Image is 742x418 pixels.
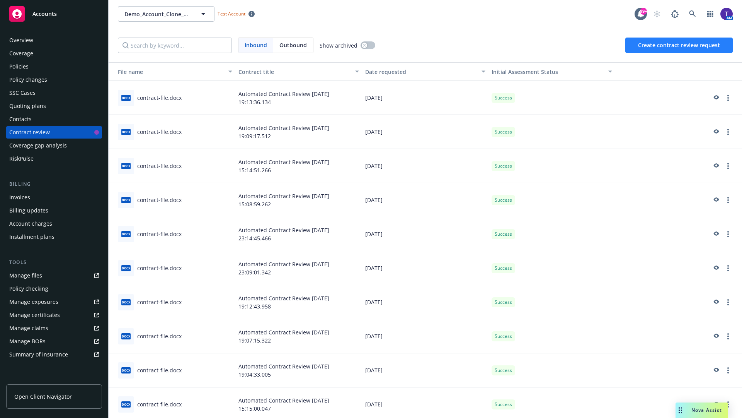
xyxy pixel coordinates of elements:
[235,149,362,183] div: Automated Contract Review [DATE] 15:14:51.266
[235,62,362,81] button: Contract title
[137,366,182,374] div: contract-file.docx
[6,322,102,334] a: Manage claims
[492,68,604,76] div: Toggle SortBy
[6,231,102,243] a: Installment plans
[9,218,52,230] div: Account charges
[6,74,102,86] a: Policy changes
[121,367,131,373] span: docx
[6,296,102,308] a: Manage exposures
[362,353,489,387] div: [DATE]
[9,296,58,308] div: Manage exposures
[214,10,258,18] span: Test Account
[9,113,32,125] div: Contacts
[6,335,102,348] a: Manage BORs
[676,403,685,418] div: Drag to move
[6,152,102,165] a: RiskPulse
[723,298,733,307] a: more
[362,183,489,217] div: [DATE]
[137,264,182,272] div: contract-file.docx
[9,139,67,152] div: Coverage gap analysis
[9,100,46,112] div: Quoting plans
[9,47,33,60] div: Coverage
[112,68,224,76] div: Toggle SortBy
[121,129,131,135] span: docx
[495,265,512,272] span: Success
[124,10,191,18] span: Demo_Account_Clone_QA_CR_Tests_Client
[362,285,489,319] div: [DATE]
[6,309,102,321] a: Manage certificates
[9,152,34,165] div: RiskPulse
[235,285,362,319] div: Automated Contract Review [DATE] 19:12:43.958
[6,139,102,152] a: Coverage gap analysis
[362,217,489,251] div: [DATE]
[112,68,224,76] div: File name
[720,8,733,20] img: photo
[6,60,102,73] a: Policies
[238,68,351,76] div: Contract title
[235,115,362,149] div: Automated Contract Review [DATE] 19:09:17.512
[121,401,131,407] span: docx
[362,319,489,353] div: [DATE]
[625,38,733,53] button: Create contract review request
[121,95,131,101] span: docx
[14,392,72,401] span: Open Client Navigator
[495,401,512,408] span: Success
[6,259,102,266] div: Tools
[492,68,558,75] span: Initial Assessment Status
[9,126,50,139] div: Contract review
[723,195,733,205] a: more
[273,38,313,53] span: Outbound
[6,204,102,217] a: Billing updates
[235,81,362,115] div: Automated Contract Review [DATE] 19:13:36.134
[711,264,720,273] a: preview
[649,6,665,22] a: Start snowing
[495,231,512,238] span: Success
[6,376,102,384] div: Analytics hub
[137,332,182,340] div: contract-file.docx
[723,127,733,137] a: more
[9,60,29,73] div: Policies
[9,335,46,348] div: Manage BORs
[6,100,102,112] a: Quoting plans
[667,6,682,22] a: Report a Bug
[495,197,512,204] span: Success
[121,265,131,271] span: docx
[711,366,720,375] a: preview
[235,251,362,285] div: Automated Contract Review [DATE] 23:09:01.342
[137,128,182,136] div: contract-file.docx
[365,68,477,76] div: Date requested
[238,38,273,53] span: Inbound
[245,41,267,49] span: Inbound
[495,367,512,374] span: Success
[9,204,48,217] div: Billing updates
[279,41,307,49] span: Outbound
[9,348,68,361] div: Summary of insurance
[121,231,131,237] span: docx
[235,183,362,217] div: Automated Contract Review [DATE] 15:08:59.262
[6,218,102,230] a: Account charges
[723,332,733,341] a: more
[6,47,102,60] a: Coverage
[723,161,733,171] a: more
[9,322,48,334] div: Manage claims
[495,163,512,170] span: Success
[711,161,720,171] a: preview
[685,6,700,22] a: Search
[6,34,102,46] a: Overview
[711,195,720,205] a: preview
[638,41,720,49] span: Create contract review request
[118,38,232,53] input: Search by keyword...
[723,264,733,273] a: more
[121,163,131,169] span: docx
[691,407,722,413] span: Nova Assist
[235,319,362,353] div: Automated Contract Review [DATE] 19:07:15.322
[137,230,182,238] div: contract-file.docx
[32,11,57,17] span: Accounts
[121,197,131,203] span: docx
[235,217,362,251] div: Automated Contract Review [DATE] 23:14:45.466
[711,230,720,239] a: preview
[121,299,131,305] span: docx
[495,333,512,340] span: Success
[218,10,245,17] span: Test Account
